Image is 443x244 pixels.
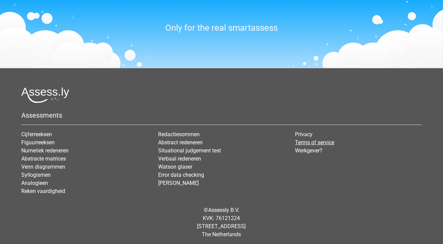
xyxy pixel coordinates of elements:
[158,139,203,146] a: Abstract redeneren
[158,131,200,138] a: Redactiesommen
[21,164,65,170] a: Venn diagrammen
[21,180,48,186] a: Analogieen
[92,23,352,33] h3: Only for the real smartassess
[295,131,313,138] a: Privacy
[16,201,427,244] div: © KVK: 76121224 [STREET_ADDRESS] The Netherlands
[21,188,65,194] a: Reken vaardigheid
[21,155,66,162] a: Abstracte matrices
[158,147,221,154] a: Situational judgement test
[21,139,55,146] a: Figuurreeksen
[158,155,201,162] a: Verbaal redeneren
[21,111,422,119] h5: Assessments
[21,147,69,154] a: Numeriek redeneren
[21,131,52,138] a: Cijferreeksen
[158,172,204,178] a: Error data checking
[158,164,192,170] a: Watson glaser
[21,87,69,103] img: Assessly logo
[295,147,322,154] a: Werkgever?
[295,139,334,146] a: Terms of service
[158,180,199,186] a: [PERSON_NAME]
[21,172,51,178] a: Syllogismen
[208,207,239,213] a: Assessly B.V.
